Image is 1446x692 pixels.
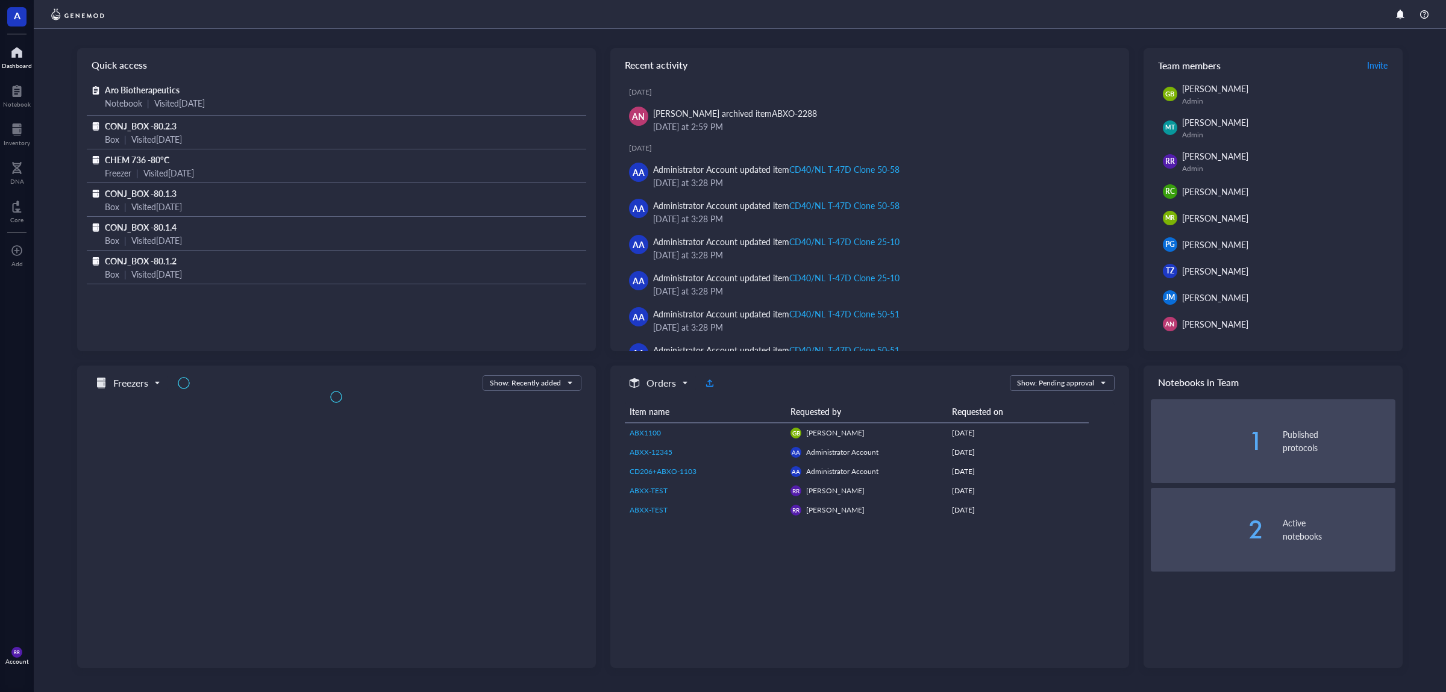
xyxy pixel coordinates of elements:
[952,485,1084,496] div: [DATE]
[630,466,696,476] span: CD206+ABXO-1103
[1182,265,1248,277] span: [PERSON_NAME]
[653,163,900,176] div: Administrator Account updated item
[653,199,900,212] div: Administrator Account updated item
[633,274,645,287] span: AA
[1151,517,1263,541] div: 2
[2,62,32,69] div: Dashboard
[105,84,180,96] span: Aro Biotherapeutics
[14,8,20,23] span: A
[789,235,900,248] div: CD40/NL T-47D Clone 25-10
[2,43,32,69] a: Dashboard
[105,255,177,267] span: CONJ_BOX -80.1.2
[947,401,1089,423] th: Requested on
[653,176,1110,189] div: [DATE] at 3:28 PM
[1165,319,1174,329] span: AN
[630,447,781,458] a: ABXX-12345
[1165,213,1175,222] span: MR
[1182,185,1248,198] span: [PERSON_NAME]
[124,132,127,146] div: |
[653,307,900,320] div: Administrator Account updated item
[1165,156,1175,167] span: RR
[105,200,119,213] div: Box
[105,96,142,110] div: Notebook
[1165,89,1175,99] span: GB
[10,216,23,223] div: Core
[653,235,900,248] div: Administrator Account updated item
[792,449,800,456] span: AA
[1182,96,1391,106] div: Admin
[131,200,182,213] div: Visited [DATE]
[629,87,1119,97] div: [DATE]
[1182,291,1248,304] span: [PERSON_NAME]
[1182,318,1248,330] span: [PERSON_NAME]
[105,154,169,166] span: CHEM 736 -80°C
[625,401,786,423] th: Item name
[630,485,781,496] a: ABXX-TEST
[136,166,139,179] div: |
[1144,48,1403,82] div: Team members
[620,302,1119,338] a: AAAdministrator Account updated itemCD40/NL T-47D Clone 50-51[DATE] at 3:28 PM
[3,101,31,108] div: Notebook
[610,48,1129,82] div: Recent activity
[630,428,781,438] a: ABX1100
[124,200,127,213] div: |
[789,199,900,211] div: CD40/NL T-47D Clone 50-58
[653,320,1110,334] div: [DATE] at 3:28 PM
[77,48,596,82] div: Quick access
[630,447,672,457] span: ABXX-12345
[772,107,817,119] div: ABXO-2288
[806,428,865,438] span: [PERSON_NAME]
[131,234,182,247] div: Visited [DATE]
[806,447,878,457] span: Administrator Account
[105,187,177,199] span: CONJ_BOX -80.1.3
[629,143,1119,153] div: [DATE]
[11,260,23,267] div: Add
[952,428,1084,438] div: [DATE]
[10,158,24,185] a: DNA
[653,212,1110,225] div: [DATE] at 3:28 PM
[4,139,30,146] div: Inventory
[1182,150,1248,162] span: [PERSON_NAME]
[124,234,127,247] div: |
[806,485,865,496] span: [PERSON_NAME]
[1017,378,1094,388] div: Show: Pending approval
[646,376,676,390] h5: Orders
[1283,516,1395,543] div: Active notebooks
[1165,123,1174,132] span: MT
[48,7,107,22] img: genemod-logo
[630,505,781,516] a: ABXX-TEST
[792,468,800,475] span: AA
[105,166,131,179] div: Freezer
[620,158,1119,194] a: AAAdministrator Account updated itemCD40/NL T-47D Clone 50-58[DATE] at 3:28 PM
[1166,266,1174,276] span: TZ
[1367,59,1388,71] span: Invite
[789,163,900,175] div: CD40/NL T-47D Clone 50-58
[4,120,30,146] a: Inventory
[1182,116,1248,128] span: [PERSON_NAME]
[620,194,1119,230] a: AAAdministrator Account updated itemCD40/NL T-47D Clone 50-58[DATE] at 3:28 PM
[633,310,645,323] span: AA
[806,505,865,515] span: [PERSON_NAME]
[952,505,1084,516] div: [DATE]
[105,120,177,132] span: CONJ_BOX -80.2.3
[786,401,947,423] th: Requested by
[105,132,119,146] div: Box
[789,272,900,284] div: CD40/NL T-47D Clone 25-10
[1182,238,1248,251] span: [PERSON_NAME]
[154,96,205,110] div: Visited [DATE]
[105,221,177,233] span: CONJ_BOX -80.1.4
[630,428,661,438] span: ABX1100
[1366,55,1388,75] button: Invite
[113,376,148,390] h5: Freezers
[1283,428,1395,454] div: Published protocols
[952,447,1084,458] div: [DATE]
[14,649,19,655] span: RR
[490,378,561,388] div: Show: Recently added
[1165,292,1175,303] span: JM
[632,110,645,123] span: AN
[3,81,31,108] a: Notebook
[792,487,800,494] span: RR
[952,466,1084,477] div: [DATE]
[630,505,668,515] span: ABXX-TEST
